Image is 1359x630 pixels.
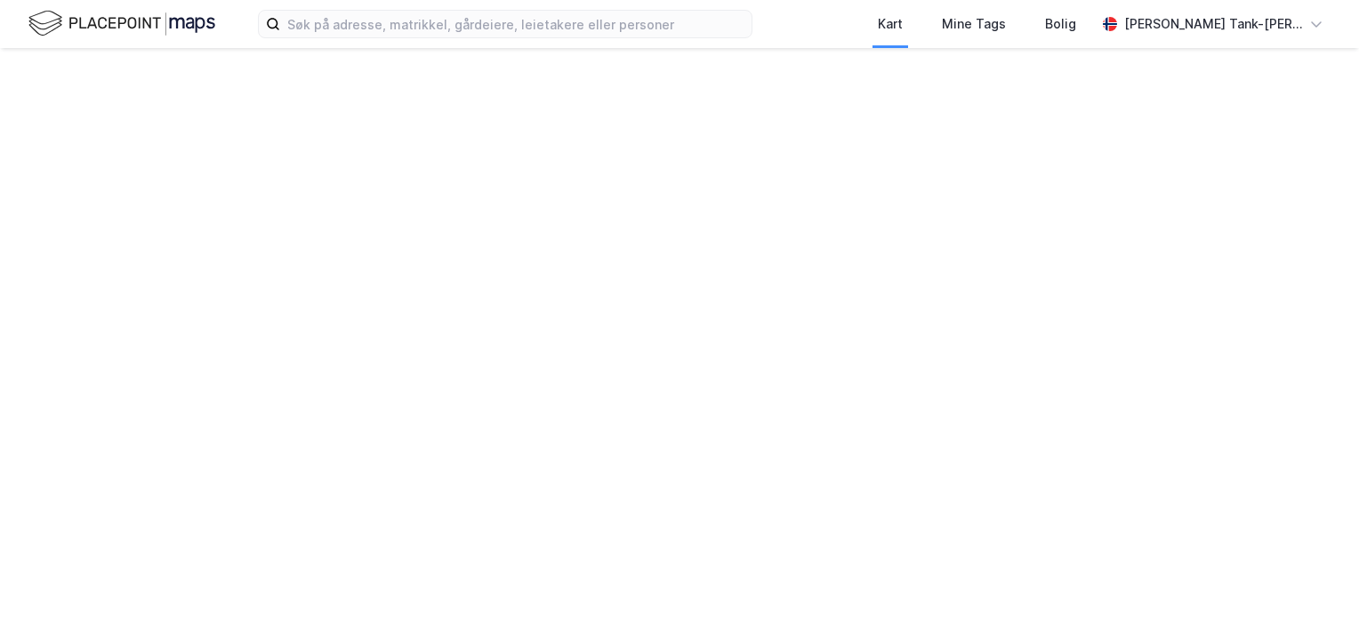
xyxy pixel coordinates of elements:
div: Bolig [1045,13,1076,35]
div: [PERSON_NAME] Tank-[PERSON_NAME] [1124,13,1302,35]
input: Søk på adresse, matrikkel, gårdeiere, leietakere eller personer [280,11,752,37]
div: Mine Tags [942,13,1006,35]
div: Kart [878,13,903,35]
img: logo.f888ab2527a4732fd821a326f86c7f29.svg [28,8,215,39]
